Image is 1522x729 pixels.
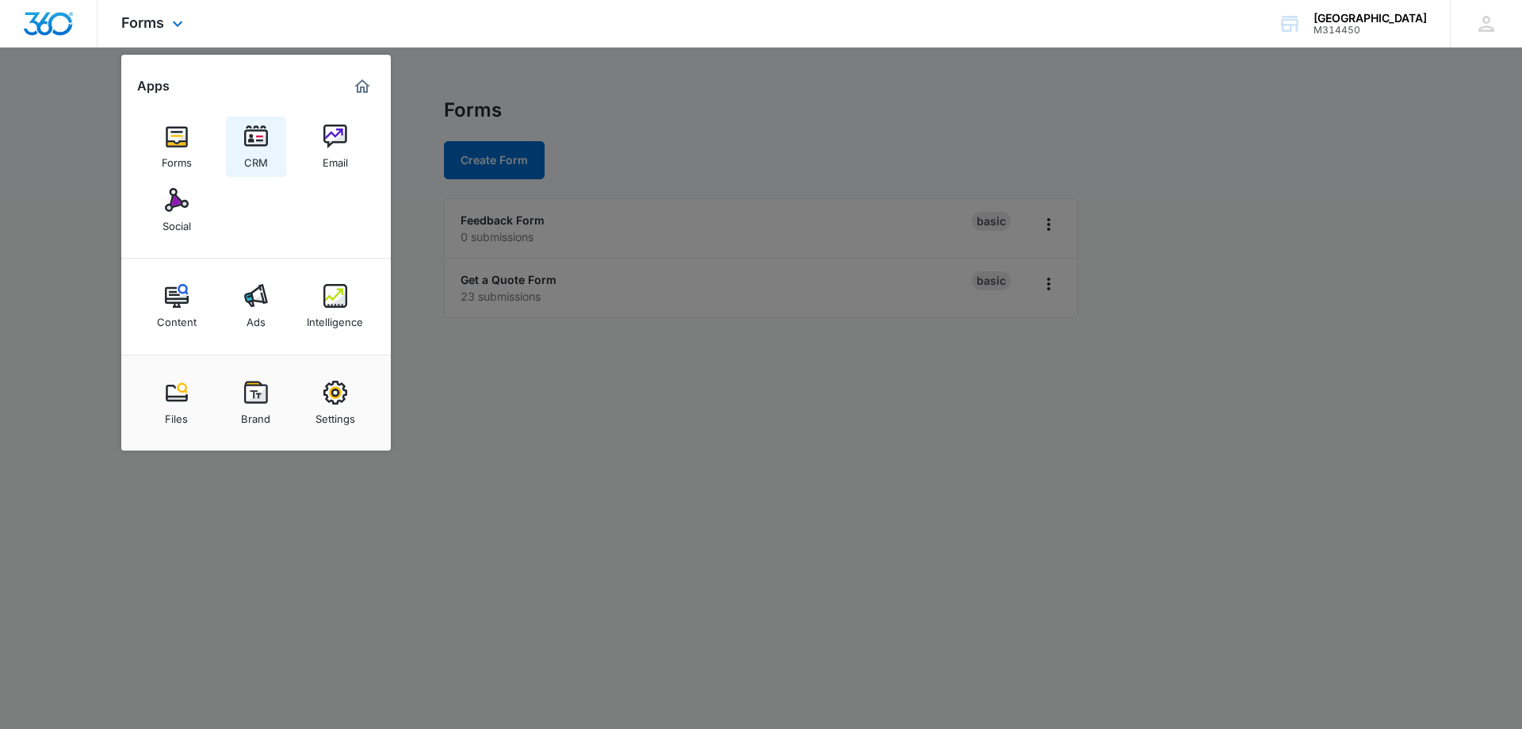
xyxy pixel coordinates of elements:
div: Forms [162,148,192,169]
a: Marketing 360® Dashboard [350,74,375,99]
div: Files [165,405,188,425]
h2: Apps [137,79,170,94]
div: account id [1314,25,1427,36]
a: Intelligence [305,276,365,336]
a: Email [305,117,365,177]
a: Settings [305,373,365,433]
div: CRM [244,148,268,169]
div: Intelligence [307,308,363,328]
div: Brand [241,405,270,425]
a: Forms [147,117,207,177]
a: Social [147,180,207,240]
a: Ads [226,276,286,336]
div: account name [1314,12,1427,25]
div: Social [163,212,191,232]
a: Content [147,276,207,336]
a: Brand [226,373,286,433]
span: Forms [121,14,164,31]
a: Files [147,373,207,433]
a: CRM [226,117,286,177]
div: Email [323,148,348,169]
div: Content [157,308,197,328]
div: Ads [247,308,266,328]
div: Settings [315,405,355,425]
